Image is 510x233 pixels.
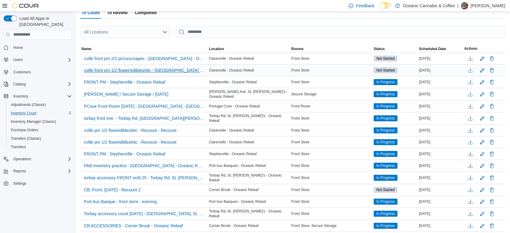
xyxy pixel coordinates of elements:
[11,128,38,132] span: Purchase Orders
[13,181,26,186] span: Settings
[81,66,206,75] button: cville front pm 1/2 flower/edibles/etc - [GEOGRAPHIC_DATA] - Oceanic Releaf
[13,57,23,62] span: Users
[479,90,486,99] button: Edit count details
[290,91,372,98] div: Secure Storage
[4,41,72,204] nav: Complex example
[479,149,486,158] button: Edit count details
[376,116,395,121] span: In Progress
[488,115,496,122] button: Delete
[11,81,72,88] span: Catalog
[11,136,41,141] span: Transfers (Classic)
[84,91,168,97] span: [PERSON_NAME] / Secure Storage / [DATE]
[81,126,179,135] button: cville pm 1/2 flow/edibles/etc - Recount - Recount
[17,15,72,27] span: Load All Apps in [GEOGRAPHIC_DATA]
[11,56,72,63] span: Users
[209,80,257,85] span: Stephenville - Oceanic Releaf
[376,79,395,85] span: In Progress
[376,139,395,145] span: In Progress
[209,140,254,145] span: Clarenville - Oceanic Releaf
[209,89,289,99] span: [PERSON_NAME] Ave, St. [PERSON_NAME]’s - Oceanic Releaf
[488,198,496,205] button: Delete
[209,152,257,156] span: Stephenville - Oceanic Releaf
[162,30,167,34] button: Open list of options
[488,55,496,62] button: Delete
[1,80,74,88] button: Catalog
[6,117,74,126] button: Inventory Manager (Classic)
[418,78,463,86] div: [DATE]
[374,67,397,73] span: Not Started
[418,45,463,53] button: Scheduled Date
[208,45,290,53] button: Location
[84,199,157,205] span: Port Aux Basque - front store - evening
[84,151,165,157] span: FRONT PM - Stephenville - Oceanic Releaf
[11,102,46,107] span: Adjustments (Classic)
[209,56,254,61] span: Clarenville - Oceanic Releaf
[11,44,25,51] a: Home
[374,56,397,62] span: Not Started
[209,128,254,133] span: Clarenville - Oceanic Releaf
[84,56,204,62] span: cville front pm 2/2 pr/conc/vapes - [GEOGRAPHIC_DATA] - Oceanic Releaf
[376,223,395,228] span: In Progress
[488,103,496,110] button: Delete
[209,173,289,183] span: Torbay Rd, St. [PERSON_NAME]'s - Oceanic Releaf
[11,168,72,175] span: Reports
[81,185,143,194] button: CB, Front, [DATE] - Recount 2
[11,180,29,187] a: Settings
[419,46,446,51] span: Scheduled Date
[84,103,204,109] span: PCove Front Room [DATE] - [GEOGRAPHIC_DATA] - [GEOGRAPHIC_DATA] Releaf
[8,110,39,117] a: Inventory Count
[81,90,171,99] button: [PERSON_NAME] / Secure Storage / [DATE]
[11,180,72,187] span: Settings
[6,134,74,143] button: Transfers (Classic)
[81,209,206,218] button: Torbay accessory count [DATE] - [GEOGRAPHIC_DATA], St. [PERSON_NAME]'s - Oceanic Releaf
[209,209,289,219] span: Torbay Rd, St. [PERSON_NAME]'s - Oceanic Releaf
[356,3,374,9] span: Feedback
[84,67,204,73] span: cville front pm 1/2 flower/edibles/etc - [GEOGRAPHIC_DATA] - Oceanic Releaf
[81,138,179,147] button: cville pm 1/2 flow/edibles/etc - Recount - Recount
[107,7,127,19] span: To Review
[8,135,72,142] span: Transfers (Classic)
[13,94,28,99] span: Inventory
[290,127,372,134] div: Front Store
[290,45,372,53] button: Rooms
[290,139,372,146] div: Front Store
[11,145,26,149] span: Transfers
[376,104,395,109] span: In Progress
[488,91,496,98] button: Delete
[84,139,177,145] span: cville pm 1/2 flow/edibles/etc - Recount - Recount
[8,118,59,125] a: Inventory Manager (Classic)
[1,167,74,175] button: Reports
[374,151,397,157] span: In Progress
[290,78,372,86] div: Front Store
[376,128,395,133] span: In Progress
[11,69,33,76] a: Customers
[290,174,372,181] div: Front Store
[81,54,206,63] button: cville front pm 2/2 pr/conc/vapes - [GEOGRAPHIC_DATA] - Oceanic Releaf
[376,163,395,168] span: In Progress
[290,162,372,169] div: Front Store
[209,223,258,228] span: Corner Brook - Oceanic Releaf
[488,139,496,146] button: Delete
[376,199,395,204] span: In Progress
[8,101,72,108] span: Adjustments (Classic)
[81,173,206,182] button: torbay accessory FRONT oct6.25 - Torbay Rd, St. [PERSON_NAME]'s - Oceanic Releaf
[8,101,48,108] a: Adjustments (Classic)
[209,46,224,51] span: Location
[418,186,463,193] div: [DATE]
[418,67,463,74] div: [DATE]
[8,135,43,142] a: Transfers (Classic)
[135,7,157,19] span: Completed
[479,114,486,123] button: Edit count details
[84,175,204,181] span: torbay accessory FRONT oct6.25 - Torbay Rd, St. [PERSON_NAME]'s - Oceanic Releaf
[374,175,397,181] span: In Progress
[1,92,74,101] button: Inventory
[376,56,395,61] span: Not Started
[176,26,505,38] input: This is a search bar. After typing your query, hit enter to filter the results lower in the page.
[418,91,463,98] div: [DATE]
[488,222,496,229] button: Delete
[6,101,74,109] button: Adjustments (Classic)
[81,221,185,230] button: CB ACCESSORIES - Corner Brook - Oceanic Releaf
[488,210,496,217] button: Delete
[418,127,463,134] div: [DATE]
[209,68,254,73] span: Clarenville - Oceanic Releaf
